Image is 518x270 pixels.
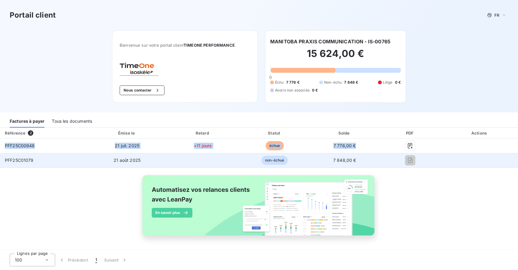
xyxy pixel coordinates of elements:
h3: Portail client [10,10,56,21]
img: banner [137,172,381,246]
div: Solde [311,130,378,136]
div: Statut [241,130,309,136]
span: 2 [28,130,33,136]
span: PFF25C00948 [5,143,35,148]
span: échue [266,141,284,150]
span: non-échue [261,156,288,165]
div: Retard [168,130,238,136]
span: 7 776,00 € [334,143,356,148]
span: 0 [269,75,272,80]
span: Litige [383,80,393,85]
button: Précédent [55,254,92,266]
span: 0 € [312,88,318,93]
span: Non-échu [324,80,342,85]
div: Factures à payer [10,115,45,128]
span: 7 848 € [344,80,358,85]
span: 21 juil. 2025 [115,143,139,148]
span: TIMEONE PERFORMANCE [184,43,235,48]
div: PDF [380,130,440,136]
div: Actions [443,130,517,136]
h6: MANITOBA PRAXIS COMMUNICATION - IS-00765 [270,38,390,45]
button: 1 [92,254,101,266]
span: 7 776 € [286,80,300,85]
span: 7 848,00 € [333,158,356,163]
span: 1 [95,257,97,263]
button: Suivant [101,254,131,266]
span: Bienvenue sur votre portail client . [120,43,250,48]
span: PFF25C01079 [5,158,34,163]
span: +11 jours [194,143,212,148]
button: Nous contacter [120,85,164,95]
div: Émise le [89,130,165,136]
span: Avoirs non associés [275,88,310,93]
span: Échu [275,80,284,85]
span: 21 août 2025 [114,158,141,163]
div: Référence [5,131,25,135]
div: Tous les documents [52,115,92,128]
span: 0 € [395,80,401,85]
h2: 15 624,00 € [270,48,401,66]
span: FR [494,13,499,18]
span: 100 [15,257,22,263]
img: Company logo [120,62,158,76]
